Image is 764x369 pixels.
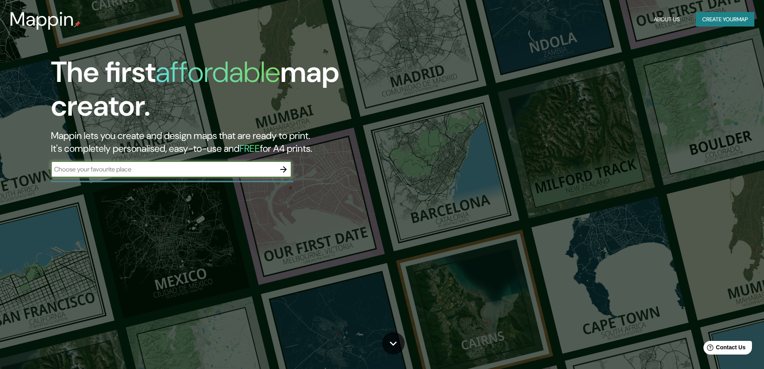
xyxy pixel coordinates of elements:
button: Create yourmap [696,12,754,27]
iframe: Help widget launcher [693,338,755,360]
h1: The first map creator. [51,55,433,129]
h3: Mappin [10,8,74,31]
input: Choose your favourite place [51,165,276,174]
img: mappin-pin [74,21,81,27]
button: About Us [651,12,683,27]
h2: Mappin lets you create and design maps that are ready to print. It's completely personalised, eas... [51,129,433,155]
h1: affordable [156,53,280,91]
h5: FREE [239,142,260,155]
